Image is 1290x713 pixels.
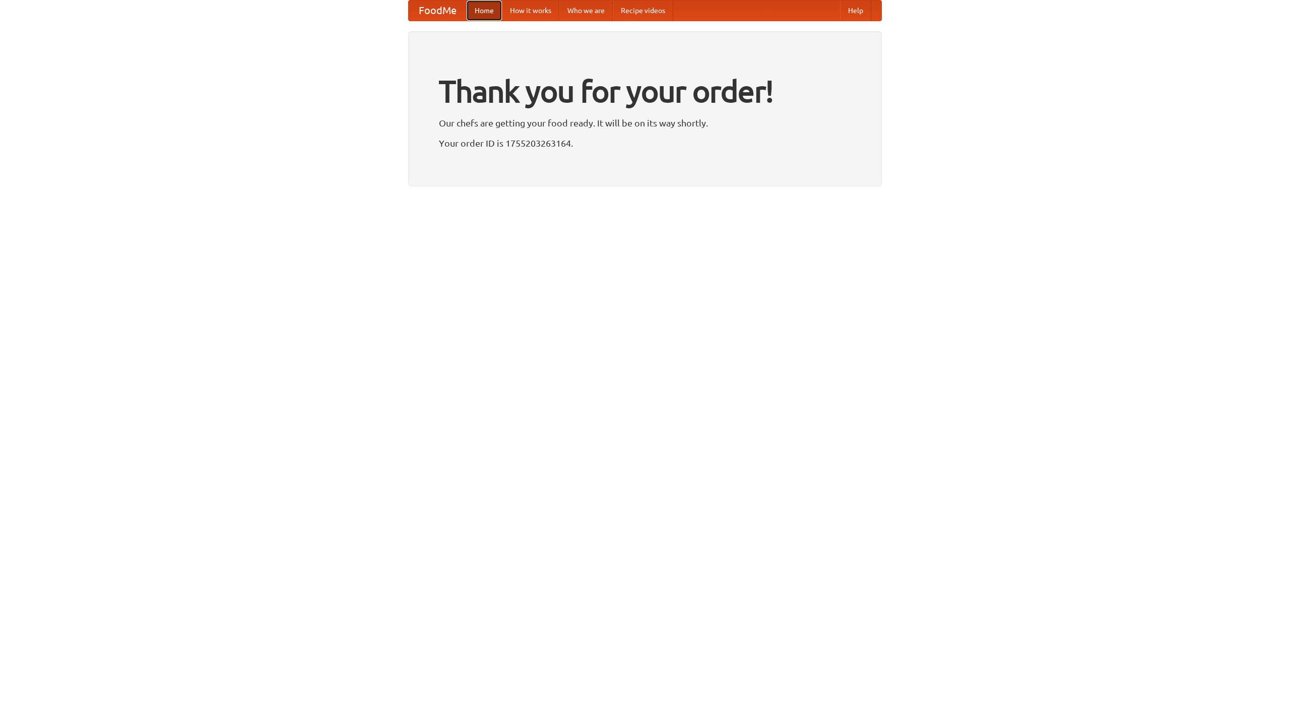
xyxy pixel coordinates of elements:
[559,1,613,21] a: Who we are
[467,1,502,21] a: Home
[409,1,467,21] a: FoodMe
[439,115,851,131] p: Our chefs are getting your food ready. It will be on its way shortly.
[613,1,673,21] a: Recipe videos
[840,1,871,21] a: Help
[439,67,851,115] h1: Thank you for your order!
[502,1,559,21] a: How it works
[439,136,851,151] p: Your order ID is 1755203263164.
